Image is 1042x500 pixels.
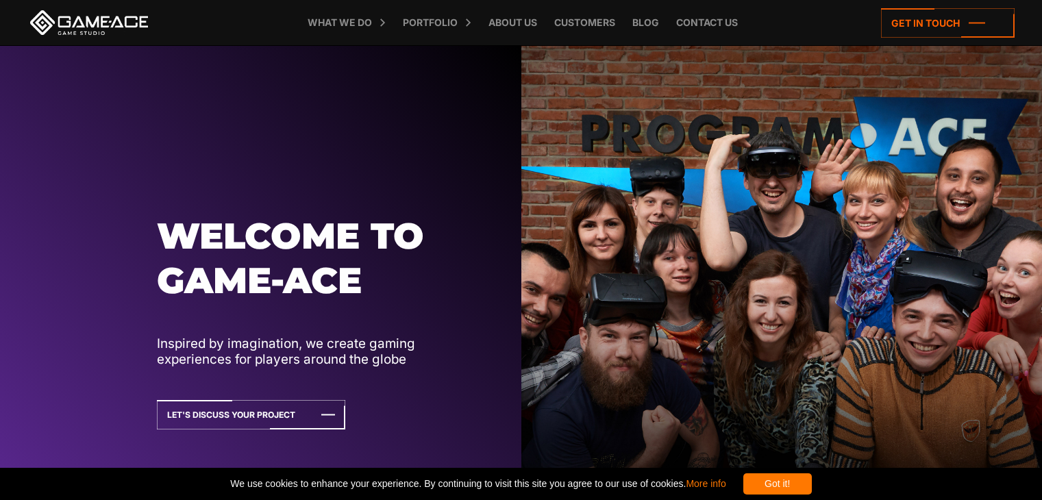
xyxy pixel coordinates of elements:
[157,400,345,429] a: Let's Discuss Your Project
[157,336,481,368] p: Inspired by imagination, we create gaming experiences for players around the globe
[157,214,481,303] h1: Welcome to Game-ace
[881,8,1015,38] a: Get in touch
[686,478,725,489] a: More info
[230,473,725,495] span: We use cookies to enhance your experience. By continuing to visit this site you agree to our use ...
[743,473,812,495] div: Got it!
